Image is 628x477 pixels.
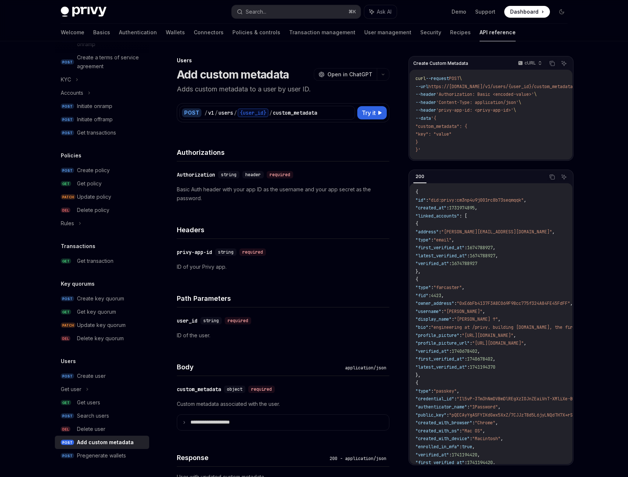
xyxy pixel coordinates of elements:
[415,115,431,121] span: --data
[413,60,468,66] span: Create Custom Metadata
[464,460,467,466] span: :
[77,398,100,407] div: Get users
[415,300,454,306] span: "owner_address"
[177,386,221,393] div: custom_metadata
[459,332,462,338] span: :
[483,428,485,434] span: ,
[434,285,462,290] span: "farcaster"
[559,59,569,68] button: Ask AI
[415,91,436,97] span: --header
[501,436,503,442] span: ,
[61,296,74,302] span: POST
[239,248,266,256] div: required
[93,24,110,41] a: Basics
[426,76,449,81] span: --request
[245,172,261,178] span: header
[357,106,387,119] button: Try it
[77,294,124,303] div: Create key quorum
[519,100,521,105] span: \
[177,225,389,235] h4: Headers
[475,205,477,211] span: ,
[415,309,441,314] span: "username"
[364,5,397,18] button: Ask AI
[472,436,501,442] span: "Macintosh"
[415,123,467,129] span: "custom_metadata": {
[420,24,441,41] a: Security
[177,293,389,303] h4: Path Parameters
[415,253,467,259] span: "latest_verified_at"
[493,356,495,362] span: ,
[327,71,372,78] span: Open in ChatGPT
[514,57,545,70] button: cURL
[55,254,149,268] a: GETGet transaction
[55,409,149,422] a: POSTSearch users
[177,84,389,94] p: Adds custom metadata to a user by user ID.
[221,172,236,178] span: string
[462,332,513,338] span: "[URL][DOMAIN_NAME]"
[459,213,467,219] span: : [
[77,451,126,460] div: Pregenerate wallets
[415,229,439,235] span: "address"
[436,91,534,97] span: 'Authorization: Basic <encoded-value>'
[61,357,76,366] h5: Users
[77,334,124,343] div: Delete key quorum
[77,53,145,71] div: Create a terms of service agreement
[55,113,149,126] a: POSTInitiate offramp
[415,269,421,275] span: },
[467,245,493,251] span: 1674788927
[415,139,418,145] span: }
[289,24,355,41] a: Transaction management
[452,237,454,243] span: ,
[457,388,459,394] span: ,
[362,108,376,117] span: Try it
[415,131,452,137] span: "key": "value"
[61,373,74,379] span: POST
[225,317,251,324] div: required
[194,24,224,41] a: Connectors
[61,385,81,394] div: Get user
[61,309,71,315] span: GET
[61,130,74,136] span: POST
[177,185,389,203] p: Basic Auth header with your app ID as the username and your app secret as the password.
[415,197,426,203] span: "id"
[415,276,418,282] span: {
[61,400,71,405] span: GET
[61,258,71,264] span: GET
[204,109,207,116] div: /
[55,292,149,305] a: POSTCreate key quorum
[472,420,475,426] span: :
[314,68,377,81] button: Open in ChatGPT
[327,455,389,462] div: 200 - application/json
[464,356,467,362] span: :
[208,109,214,116] div: v1
[459,428,462,434] span: :
[454,396,457,402] span: :
[431,388,434,394] span: :
[457,300,570,306] span: "0xE6bFb4137F3A8C069F98cc775f324A84FE45FdFF"
[441,309,444,314] span: :
[415,412,446,418] span: "public_key"
[470,404,498,410] span: "1Password"
[415,100,436,105] span: --header
[77,206,109,215] div: Delete policy
[415,436,470,442] span: "created_with_device"
[415,364,467,370] span: "latest_verified_at"
[415,348,449,354] span: "verified_at"
[203,318,219,324] span: string
[234,109,237,116] div: /
[61,440,74,445] span: POST
[77,425,105,434] div: Delete user
[467,253,470,259] span: :
[77,166,110,175] div: Create policy
[415,444,459,450] span: "enrolled_in_mfa"
[454,300,457,306] span: :
[218,109,233,116] div: users
[441,293,444,299] span: ,
[177,147,389,157] h4: Authorizations
[415,380,418,386] span: {
[61,323,76,328] span: PATCH
[459,444,462,450] span: :
[177,331,389,340] p: ID of the user.
[55,164,149,177] a: POSTCreate policy
[77,257,113,265] div: Get transaction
